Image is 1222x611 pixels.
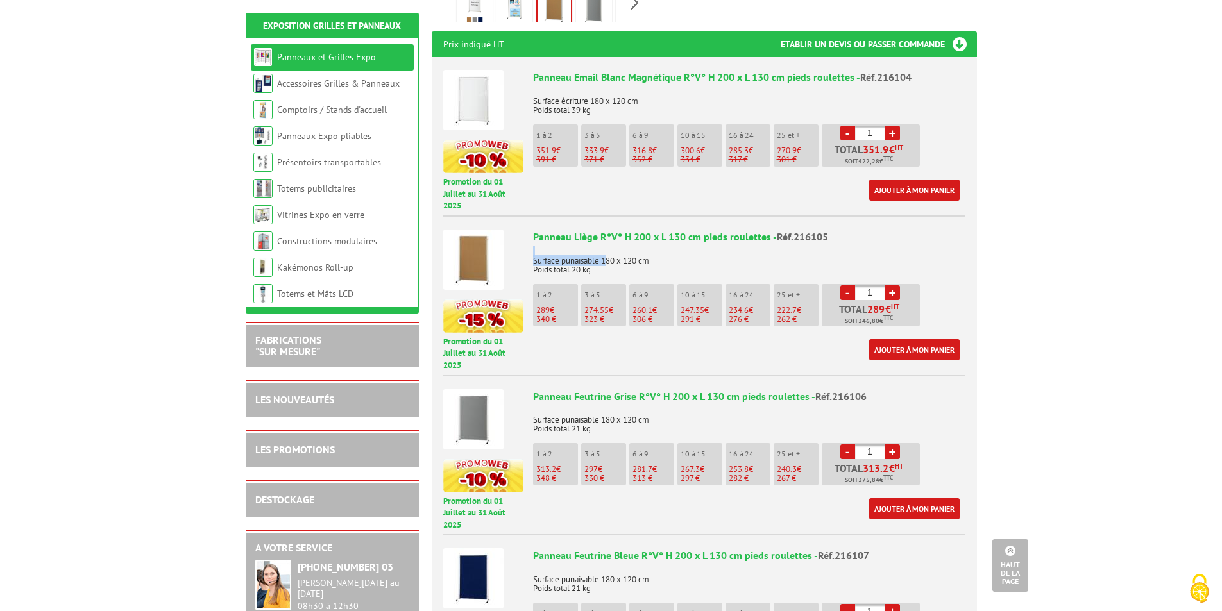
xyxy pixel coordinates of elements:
p: € [536,146,578,155]
img: Totems publicitaires [253,179,273,198]
p: 3 à 5 [584,290,626,299]
p: Total [825,463,920,485]
h3: Etablir un devis ou passer commande [781,31,977,57]
span: Réf.216106 [815,390,867,403]
span: € [885,304,891,314]
div: Panneau Feutrine Bleue R°V° H 200 x L 130 cm pieds roulettes - [533,548,965,563]
a: Panneaux Expo pliables [277,130,371,142]
p: € [681,306,722,315]
img: Présentoirs transportables [253,153,273,172]
sup: TTC [883,474,893,481]
span: 316.8 [632,145,652,156]
a: FABRICATIONS"Sur Mesure" [255,333,321,358]
span: 240.3 [777,464,797,474]
p: Surface punaisable 180 x 120 cm Poids total 20 kg [533,247,965,274]
sup: TTC [883,314,893,321]
div: [PERSON_NAME][DATE] au [DATE] [298,578,409,599]
span: 313.2 [536,464,556,474]
span: Soit € [845,156,893,167]
a: Ajouter à mon panier [869,180,960,201]
p: 340 € [536,315,578,324]
img: promotion [443,299,523,333]
span: Soit € [845,475,893,485]
a: Ajouter à mon panier [869,498,960,519]
img: Kakémonos Roll-up [253,258,273,277]
span: Réf.216107 [818,549,869,562]
p: 1 à 2 [536,449,578,458]
p: 317 € [729,155,770,164]
img: Panneau Feutrine Bleue R°V° H 200 x L 130 cm pieds roulettes [443,548,504,608]
span: 300.6 [681,145,700,156]
span: € [889,463,895,473]
p: 25 et + [777,131,819,140]
span: 351.9 [536,145,556,156]
p: 371 € [584,155,626,164]
a: Totems publicitaires [277,183,356,194]
p: 306 € [632,315,674,324]
img: Panneau Feutrine Grise R°V° H 200 x L 130 cm pieds roulettes [443,389,504,449]
span: 267.3 [681,464,700,474]
p: 267 € [777,474,819,483]
sup: TTC [883,155,893,162]
p: 1 à 2 [536,131,578,140]
sup: HT [895,143,903,152]
p: 6 à 9 [632,449,674,458]
p: Promotion du 01 Juillet au 31 Août 2025 [443,496,523,531]
p: 313 € [632,474,674,483]
h2: A votre service [255,542,409,554]
p: € [729,465,770,474]
span: Réf.216105 [777,230,828,243]
p: 330 € [584,474,626,483]
a: Accessoires Grilles & Panneaux [277,78,400,89]
span: 297 [584,464,598,474]
img: Panneau Email Blanc Magnétique R°V° H 200 x L 130 cm pieds roulettes [443,70,504,130]
a: Présentoirs transportables [277,156,381,168]
sup: HT [891,302,899,311]
p: € [681,146,722,155]
span: 274.55 [584,305,609,315]
p: € [584,146,626,155]
sup: HT [895,462,903,471]
a: Kakémonos Roll-up [277,262,353,273]
span: 281.7 [632,464,652,474]
a: + [885,444,900,459]
p: Promotion du 01 Juillet au 31 Août 2025 [443,176,523,212]
p: 10 à 15 [681,449,722,458]
p: 6 à 9 [632,131,674,140]
p: 3 à 5 [584,449,626,458]
p: Promotion du 01 Juillet au 31 Août 2025 [443,336,523,372]
p: 25 et + [777,290,819,299]
span: 270.9 [777,145,797,156]
p: 3 à 5 [584,131,626,140]
p: 6 à 9 [632,290,674,299]
p: 10 à 15 [681,131,722,140]
p: 348 € [536,474,578,483]
div: Panneau Feutrine Grise R°V° H 200 x L 130 cm pieds roulettes - [533,389,965,404]
p: Surface punaisable 180 x 120 cm Poids total 21 kg [533,566,965,593]
a: Comptoirs / Stands d'accueil [277,104,387,115]
p: € [777,465,819,474]
img: Totems et Mâts LCD [253,284,273,303]
strong: [PHONE_NUMBER] 03 [298,560,393,573]
a: Ajouter à mon panier [869,339,960,360]
p: € [777,306,819,315]
a: LES NOUVEAUTÉS [255,393,334,406]
a: - [840,285,855,300]
span: 289 [536,305,550,315]
img: Cookies (fenêtre modale) [1184,573,1216,605]
p: 391 € [536,155,578,164]
span: 313.2 [863,463,889,473]
span: 333.9 [584,145,604,156]
img: Accessoires Grilles & Panneaux [253,74,273,93]
p: 25 et + [777,449,819,458]
span: 351.9 [863,144,889,155]
img: Comptoirs / Stands d'accueil [253,100,273,119]
a: Totems et Mâts LCD [277,288,353,299]
span: 234.6 [729,305,749,315]
p: 10 à 15 [681,290,722,299]
p: 297 € [681,474,722,483]
a: + [885,285,900,300]
div: Panneau Liège R°V° H 200 x L 130 cm pieds roulettes - [533,230,965,244]
span: 346,80 [858,316,879,326]
img: Panneau Liège R°V° H 200 x L 130 cm pieds roulettes [443,230,504,290]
